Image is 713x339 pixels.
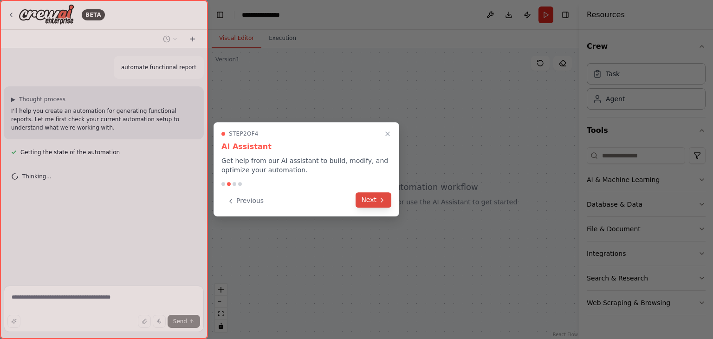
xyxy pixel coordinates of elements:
[356,192,391,208] button: Next
[221,156,391,175] p: Get help from our AI assistant to build, modify, and optimize your automation.
[221,141,391,152] h3: AI Assistant
[221,193,269,209] button: Previous
[229,130,259,137] span: Step 2 of 4
[214,8,227,21] button: Hide left sidebar
[382,128,393,139] button: Close walkthrough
